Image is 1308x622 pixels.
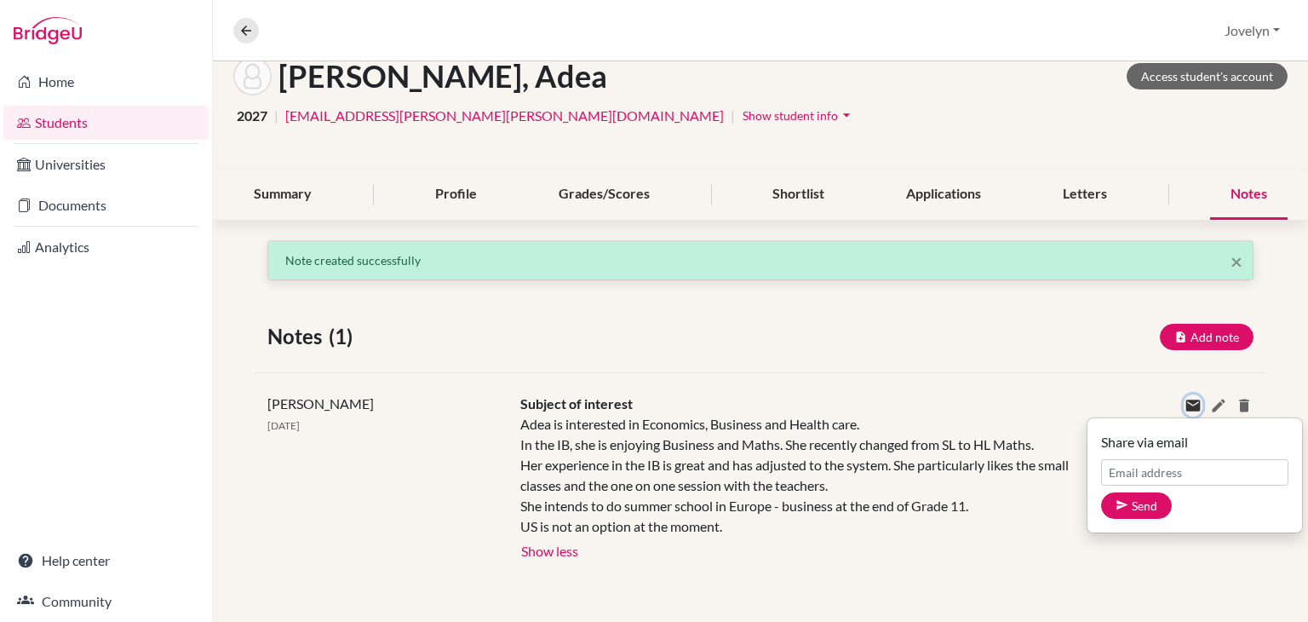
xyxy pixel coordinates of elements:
button: Send [1101,492,1172,519]
input: Email address [1101,459,1288,486]
span: | [274,106,278,126]
button: Jovelyn [1217,14,1288,47]
a: Access student's account [1127,63,1288,89]
a: Students [3,106,209,140]
p: Share via email [1101,432,1288,452]
div: Grades/Scores [538,170,670,220]
button: Close [1231,251,1242,272]
div: Adea is interested in Economics, Business and Health care. In the IB, she is enjoying Business an... [520,414,1085,537]
span: × [1231,249,1242,274]
a: Documents [3,188,209,222]
i: arrow_drop_down [838,107,855,124]
span: Notes [267,321,329,352]
span: 2027 [237,106,267,126]
div: Letters [1042,170,1127,220]
div: Shortlist [752,170,845,220]
span: [DATE] [267,419,300,432]
div: Profile [415,170,497,220]
a: [EMAIL_ADDRESS][PERSON_NAME][PERSON_NAME][DOMAIN_NAME] [285,106,724,126]
div: Summary [233,170,332,220]
p: Note created successfully [285,251,1236,269]
button: Show less [520,537,579,562]
span: | [731,106,735,126]
img: Adea Aliaj's avatar [233,57,272,95]
a: Analytics [3,230,209,264]
a: Universities [3,147,209,181]
span: Subject of interest [520,395,633,412]
h1: [PERSON_NAME], Adea [278,58,607,95]
img: Bridge-U [14,17,82,44]
a: Help center [3,544,209,578]
a: Home [3,65,209,99]
span: (1) [329,321,359,352]
a: Community [3,585,209,619]
div: Applications [886,170,1001,220]
span: [PERSON_NAME] [267,395,374,412]
button: Add note [1160,324,1253,350]
button: Show student infoarrow_drop_down [742,102,856,129]
div: Notes [1210,170,1288,220]
span: Show student info [743,108,838,123]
